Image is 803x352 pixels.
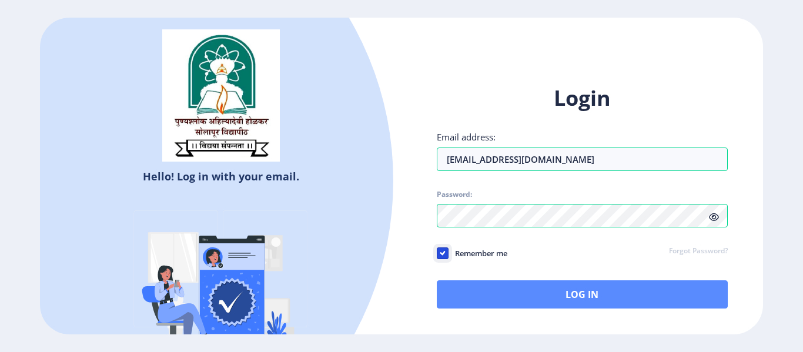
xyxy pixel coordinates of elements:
[449,246,507,260] span: Remember me
[437,280,728,309] button: Log In
[437,190,472,199] label: Password:
[669,246,728,257] a: Forgot Password?
[437,131,496,143] label: Email address:
[437,147,728,171] input: Email address
[162,29,280,162] img: sulogo.png
[437,84,728,112] h1: Login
